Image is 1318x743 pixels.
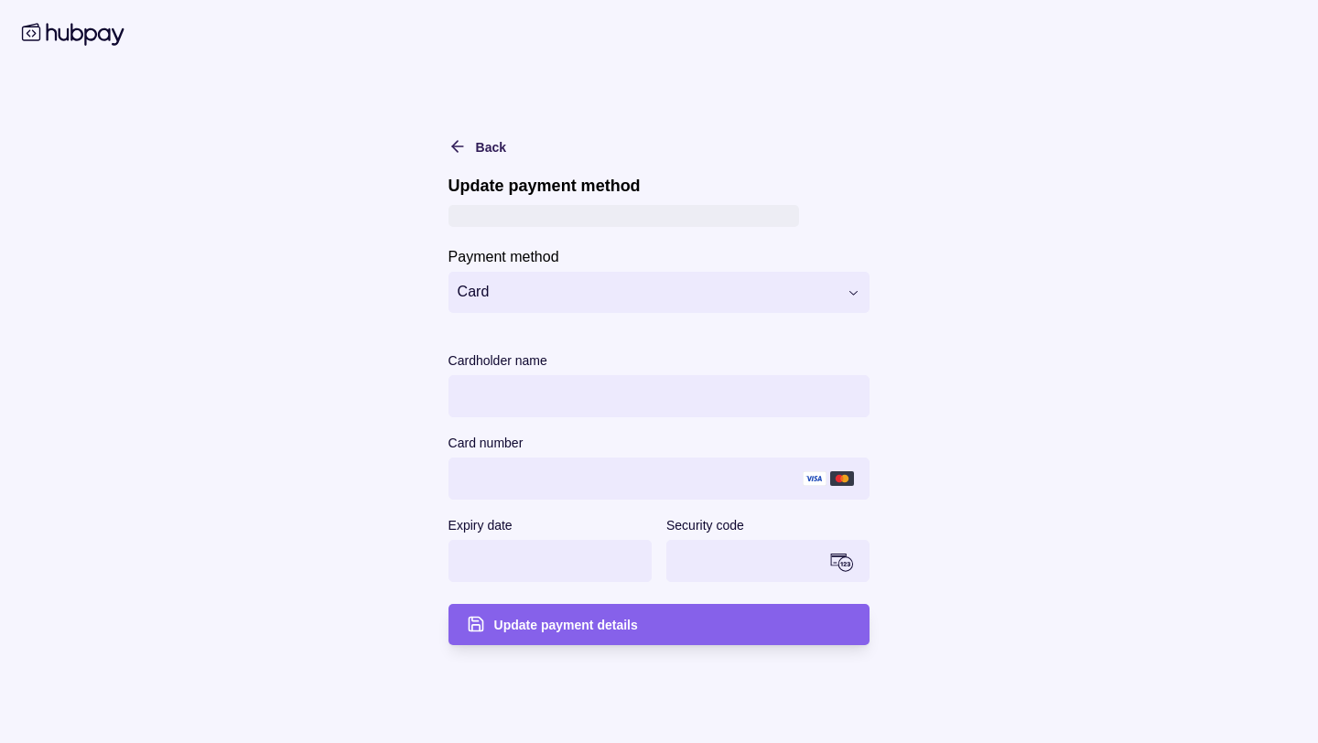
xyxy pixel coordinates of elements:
label: Expiry date [448,514,513,536]
p: Payment method [448,249,559,264]
span: Update payment details [494,618,638,632]
span: Back [476,140,506,155]
button: Update payment details [448,604,870,645]
label: Card number [448,432,524,454]
label: Cardholder name [448,350,547,371]
h1: Update payment method [448,176,870,196]
button: Back [448,135,506,157]
label: Payment method [448,245,559,267]
label: Security code [666,514,744,536]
